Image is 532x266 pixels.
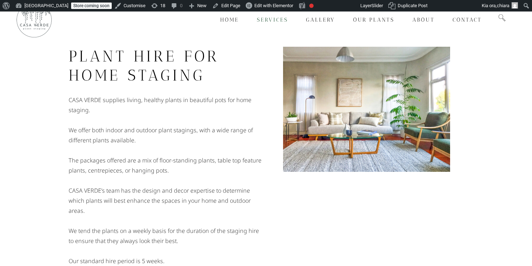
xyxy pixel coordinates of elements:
[254,3,293,8] span: Edit with Elementor
[353,17,394,23] span: Our Plants
[257,17,288,23] span: Services
[283,47,450,172] img: Plant Hire
[69,95,263,115] p: CASA VERDE supplies living, healthy plants in beautiful pots for home staging.
[453,17,482,23] span: Contact
[69,226,263,246] p: We tend the plants on a weekly basis for the duration of the staging hire to ensure that they alw...
[412,17,435,23] span: About
[69,125,263,145] p: We offer both indoor and outdoor plant stagings, with a wide range of different plants available.
[69,155,263,175] p: The packages offered are a mix of floor-standing plants, table top feature plants, centrepieces, ...
[320,1,360,10] img: Views over 48 hours. Click for more Jetpack Stats.
[306,17,335,23] span: Gallery
[69,47,263,85] h2: PLANT HIRE FOR HOME STAGING
[69,256,263,266] p: Our standard hire period is 5 weeks.
[69,185,263,216] p: CASA VERDE’s team has the design and decor expertise to determine which plants will best enhance ...
[309,4,314,8] div: Focus keyphrase not set
[71,3,112,9] a: Store coming soon
[497,3,509,8] span: chiara
[220,17,239,23] span: Home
